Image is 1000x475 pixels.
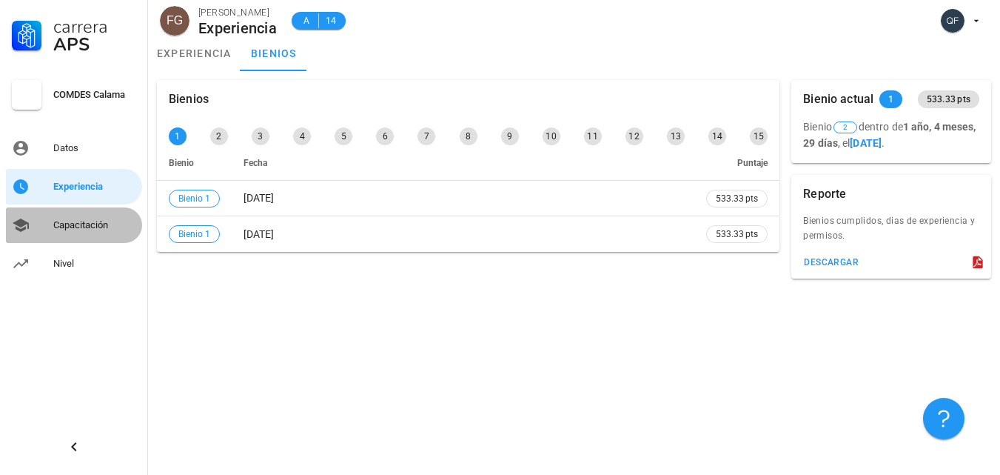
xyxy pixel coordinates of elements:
[53,89,136,101] div: COMDES Calama
[167,6,183,36] span: FG
[178,190,210,207] span: Bienio 1
[6,130,142,166] a: Datos
[803,121,976,149] span: Bienio dentro de ,
[53,219,136,231] div: Capacitación
[148,36,241,71] a: experiencia
[716,191,758,206] span: 533.33 pts
[169,127,187,145] div: 1
[803,257,859,268] div: descargar
[888,90,893,108] span: 1
[417,127,435,145] div: 7
[244,228,274,240] span: [DATE]
[335,127,352,145] div: 5
[6,246,142,282] a: Nivel
[737,158,768,168] span: Puntaje
[325,13,337,28] span: 14
[244,158,267,168] span: Fecha
[843,122,848,133] span: 2
[708,127,726,145] div: 14
[927,90,971,108] span: 533.33 pts
[667,127,685,145] div: 13
[293,127,311,145] div: 4
[803,175,846,213] div: Reporte
[53,258,136,270] div: Nivel
[543,127,560,145] div: 10
[53,142,136,154] div: Datos
[850,137,882,149] b: [DATE]
[252,127,269,145] div: 3
[625,127,643,145] div: 12
[6,207,142,243] a: Capacitación
[157,145,232,181] th: Bienio
[797,252,865,273] button: descargar
[53,18,136,36] div: Carrera
[232,145,694,181] th: Fecha
[198,5,277,20] div: [PERSON_NAME]
[716,227,758,242] span: 533.33 pts
[169,158,194,168] span: Bienio
[941,9,964,33] div: avatar
[301,13,312,28] span: A
[584,127,602,145] div: 11
[791,213,991,252] div: Bienios cumplidos, dias de experiencia y permisos.
[53,36,136,53] div: APS
[169,80,209,119] div: Bienios
[198,20,277,36] div: Experiencia
[501,127,519,145] div: 9
[241,36,307,71] a: bienios
[842,137,885,149] span: el .
[6,169,142,205] a: Experiencia
[53,181,136,193] div: Experiencia
[376,127,394,145] div: 6
[210,127,228,145] div: 2
[160,6,189,36] div: avatar
[460,127,477,145] div: 8
[803,80,873,119] div: Bienio actual
[750,127,768,145] div: 15
[244,192,274,204] span: [DATE]
[694,145,779,181] th: Puntaje
[178,226,210,242] span: Bienio 1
